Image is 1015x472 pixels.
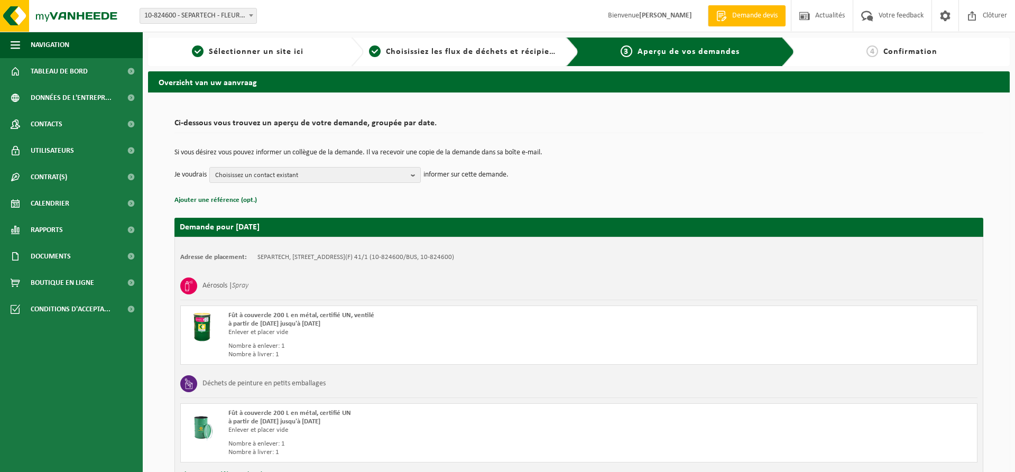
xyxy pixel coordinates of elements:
span: Données de l'entrepr... [31,85,112,111]
div: Nombre à livrer: 1 [228,448,621,457]
p: informer sur cette demande. [423,167,509,183]
strong: à partir de [DATE] jusqu'à [DATE] [228,418,320,425]
strong: à partir de [DATE] jusqu'à [DATE] [228,320,320,327]
span: 1 [192,45,204,57]
a: 1Sélectionner un site ici [153,45,343,58]
p: Je voudrais [174,167,207,183]
div: Nombre à livrer: 1 [228,350,621,359]
button: Ajouter une référence (opt.) [174,193,257,207]
span: Tableau de bord [31,58,88,85]
h2: Ci-dessous vous trouvez un aperçu de votre demande, groupée par date. [174,119,983,133]
span: Demande devis [730,11,780,21]
p: Si vous désirez vous pouvez informer un collègue de la demande. Il va recevoir une copie de la de... [174,149,983,156]
span: Sélectionner un site ici [209,48,303,56]
span: 2 [369,45,381,57]
span: Choisissiez les flux de déchets et récipients [386,48,562,56]
span: Fût à couvercle 200 L en métal, certifié UN [228,410,351,417]
span: Aperçu de vos demandes [638,48,740,56]
h3: Aérosols | [202,277,248,294]
span: 10-824600 - SEPARTECH - FLEURUS [140,8,257,24]
iframe: chat widget [5,197,190,472]
button: Choisissez un contact existant [209,167,421,183]
img: PB-OT-0200-MET-00-03.png [186,311,218,343]
span: Contacts [31,111,62,137]
span: Confirmation [883,48,937,56]
div: Nombre à enlever: 1 [228,342,621,350]
a: 2Choisissiez les flux de déchets et récipients [369,45,558,58]
h2: Overzicht van uw aanvraag [148,71,1010,92]
span: 4 [866,45,878,57]
h3: Déchets de peinture en petits emballages [202,375,326,392]
div: Enlever et placer vide [228,328,621,337]
div: Nombre à enlever: 1 [228,440,621,448]
span: 3 [621,45,632,57]
strong: [PERSON_NAME] [639,12,692,20]
strong: Demande pour [DATE] [180,223,260,232]
span: Contrat(s) [31,164,67,190]
td: SEPARTECH, [STREET_ADDRESS](F) 41/1 (10-824600/BUS, 10-824600) [257,253,454,262]
strong: Adresse de placement: [180,254,247,261]
a: Demande devis [708,5,786,26]
span: Navigation [31,32,69,58]
span: 10-824600 - SEPARTECH - FLEURUS [140,8,256,23]
i: Spray [232,282,248,290]
img: PB-OT-0200-MET-00-02.png [186,409,218,441]
span: Utilisateurs [31,137,74,164]
span: Choisissez un contact existant [215,168,407,183]
span: Calendrier [31,190,69,217]
span: Fût à couvercle 200 L en métal, certifié UN, ventilé [228,312,374,319]
div: Enlever et placer vide [228,426,621,434]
